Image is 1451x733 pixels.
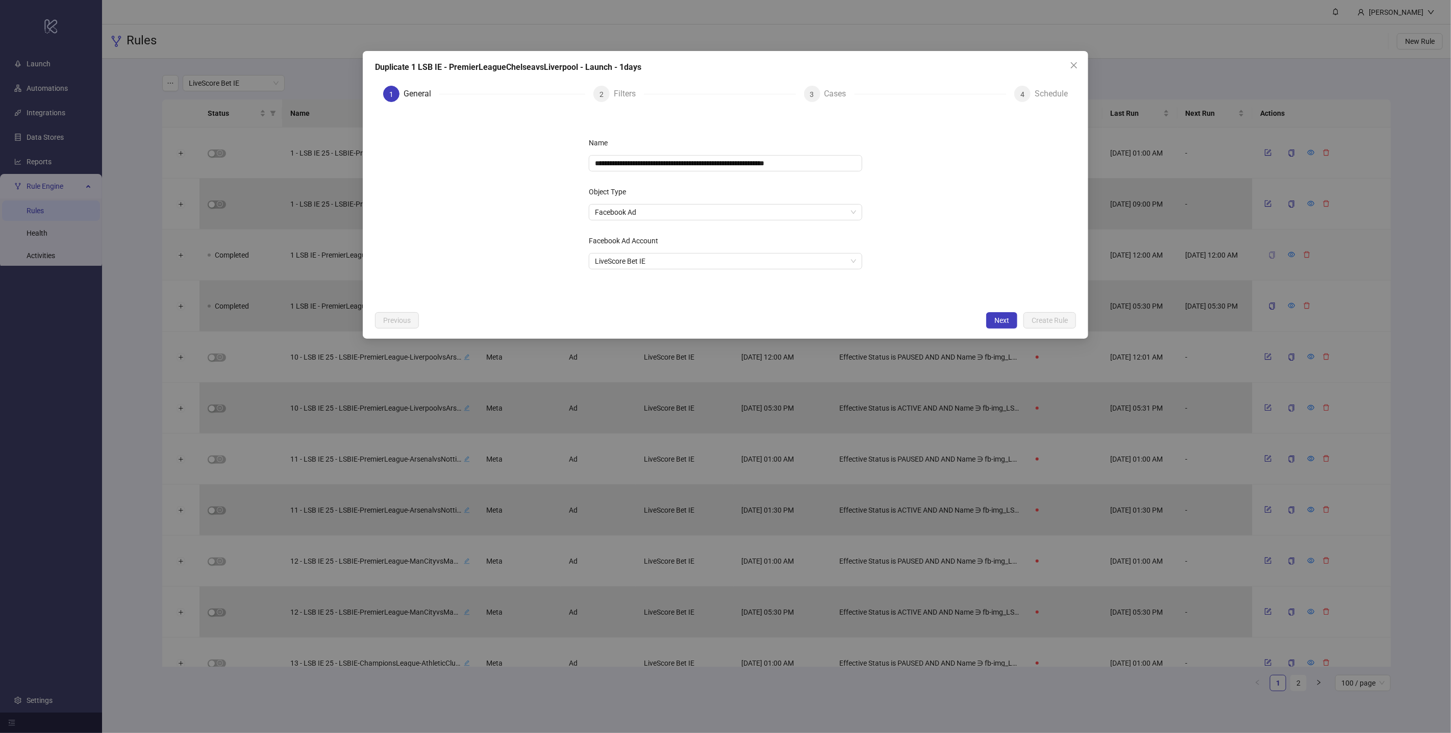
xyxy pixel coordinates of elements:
[824,86,855,102] div: Cases
[589,184,633,200] label: Object Type
[1023,312,1076,328] button: Create Rule
[595,254,856,269] span: LiveScore Bet IE
[404,86,439,102] div: General
[599,90,604,98] span: 2
[375,312,419,328] button: Previous
[595,205,856,220] span: Facebook Ad
[986,312,1017,328] button: Next
[1066,57,1082,73] button: Close
[589,233,665,249] label: Facebook Ad Account
[375,61,1076,73] div: Duplicate 1 LSB IE - PremierLeagueChelseavsLiverpool - Launch - 1days
[1020,90,1024,98] span: 4
[1070,61,1078,69] span: close
[1035,86,1068,102] div: Schedule
[389,90,393,98] span: 1
[994,316,1009,324] span: Next
[589,135,614,151] label: Name
[810,90,814,98] span: 3
[614,86,644,102] div: Filters
[589,155,862,171] input: Name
